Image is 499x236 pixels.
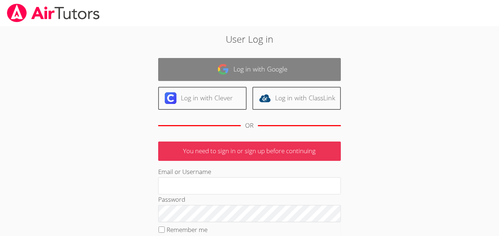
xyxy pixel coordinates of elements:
[252,87,341,110] a: Log in with ClassLink
[165,92,176,104] img: clever-logo-6eab21bc6e7a338710f1a6ff85c0baf02591cd810cc4098c63d3a4b26e2feb20.svg
[158,142,341,161] p: You need to sign in or sign up before continuing
[167,225,207,234] label: Remember me
[158,195,185,204] label: Password
[217,63,229,75] img: google-logo-50288ca7cdecda66e5e0955fdab243c47b7ad437acaf1139b6f446037453330a.svg
[158,58,341,81] a: Log in with Google
[158,87,247,110] a: Log in with Clever
[245,120,254,131] div: OR
[259,92,271,104] img: classlink-logo-d6bb404cc1216ec64c9a2012d9dc4662098be43eaf13dc465df04b49fa7ab582.svg
[115,32,384,46] h2: User Log in
[6,4,100,22] img: airtutors_banner-c4298cdbf04f3fff15de1276eac7730deb9818008684d7c2e4769d2f7ddbe033.png
[158,167,211,176] label: Email or Username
